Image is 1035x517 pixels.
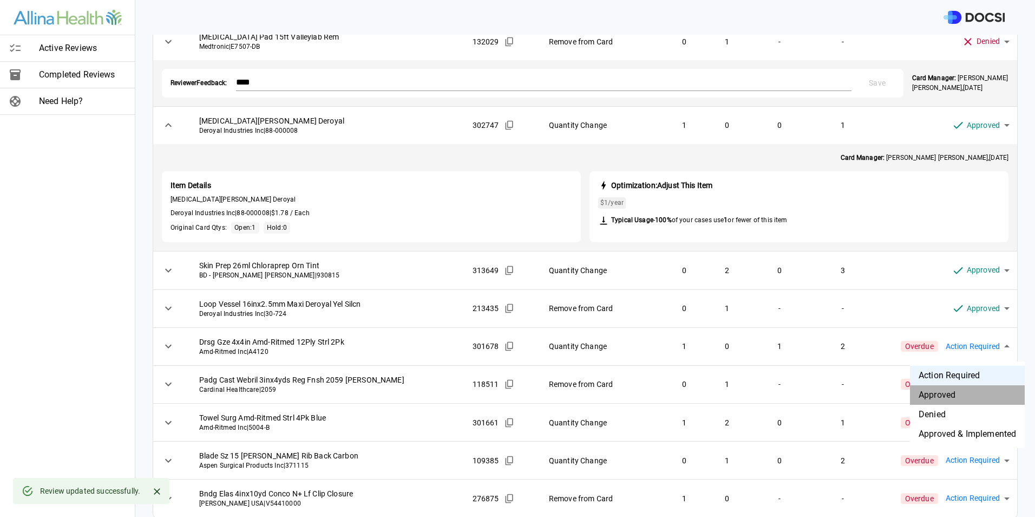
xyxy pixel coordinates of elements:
li: Approved & Implemented [910,424,1025,444]
li: Approved [910,385,1025,405]
button: Close [149,483,165,500]
div: Review updated successfully. [40,481,140,501]
li: Action Required [910,366,1025,385]
li: Denied [910,405,1025,424]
